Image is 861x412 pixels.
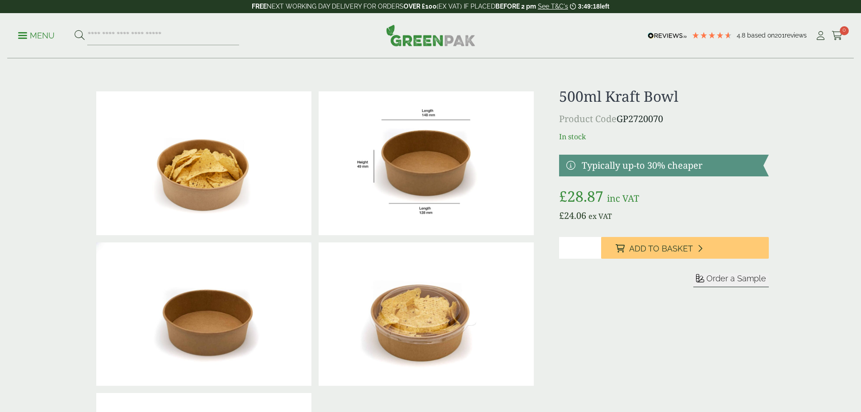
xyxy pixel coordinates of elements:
span: £ [559,186,567,206]
span: Product Code [559,113,616,125]
img: REVIEWS.io [648,33,687,39]
button: Add to Basket [601,237,769,259]
span: left [600,3,609,10]
a: 0 [832,29,843,43]
a: See T&C's [538,3,568,10]
img: Kraft Bowl 500ml [96,242,311,386]
span: Add to Basket [629,244,693,254]
bdi: 24.06 [559,209,586,222]
span: inc VAT [607,192,639,204]
img: GreenPak Supplies [386,24,475,46]
i: My Account [815,31,826,40]
strong: OVER £100 [404,3,437,10]
button: Order a Sample [693,273,769,287]
h1: 500ml Kraft Bowl [559,88,768,105]
p: In stock [559,131,768,142]
i: Cart [832,31,843,40]
bdi: 28.87 [559,186,603,206]
span: 0 [840,26,849,35]
img: KraftBowl_500 [319,91,534,235]
strong: BEFORE 2 pm [495,3,536,10]
img: Kraft Bowl 500ml With Nachos [96,91,311,235]
strong: FREE [252,3,267,10]
span: 201 [775,32,785,39]
span: 4.8 [737,32,747,39]
img: Kraft Bowl 500ml With Nachos And Lid [319,242,534,386]
span: ex VAT [588,211,612,221]
p: Menu [18,30,55,41]
div: 4.79 Stars [692,31,732,39]
p: GP2720070 [559,112,768,126]
span: 3:49:18 [578,3,600,10]
span: Based on [747,32,775,39]
a: Menu [18,30,55,39]
span: reviews [785,32,807,39]
span: £ [559,209,564,222]
span: Order a Sample [706,274,766,283]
